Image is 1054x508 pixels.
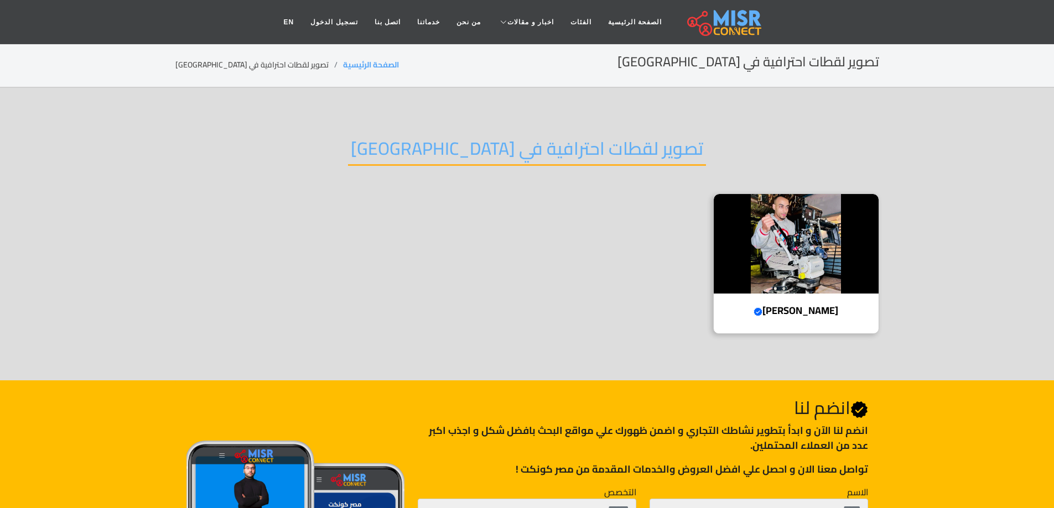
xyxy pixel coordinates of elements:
p: انضم لنا اﻵن و ابدأ بتطوير نشاطك التجاري و اضمن ظهورك علي مواقع البحث بافضل شكل و اجذب اكبر عدد م... [418,423,868,453]
span: اخبار و مقالات [507,17,554,27]
a: EN [276,12,303,33]
h4: [PERSON_NAME] [722,305,870,317]
img: main.misr_connect [687,8,761,36]
a: الفئات [562,12,600,33]
label: التخصص [604,485,636,499]
a: مايكل عاطف [PERSON_NAME] [707,193,886,334]
p: تواصل معنا الان و احصل علي افضل العروض والخدمات المقدمة من مصر كونكت ! [418,462,868,476]
h2: تصوير لقطات احترافية في [GEOGRAPHIC_DATA] [348,138,706,166]
a: اخبار و مقالات [489,12,562,33]
svg: Verified account [754,307,762,316]
h2: انضم لنا [418,397,868,418]
a: تسجيل الدخول [302,12,366,33]
a: خدماتنا [409,12,448,33]
a: من نحن [448,12,489,33]
h2: تصوير لقطات احترافية في [GEOGRAPHIC_DATA] [617,54,879,70]
a: الصفحة الرئيسية [600,12,670,33]
svg: Verified account [850,401,868,418]
a: اتصل بنا [366,12,409,33]
li: تصوير لقطات احترافية في [GEOGRAPHIC_DATA] [175,59,343,71]
img: مايكل عاطف [714,194,879,294]
a: الصفحة الرئيسية [343,57,399,72]
label: الاسم [847,485,868,499]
